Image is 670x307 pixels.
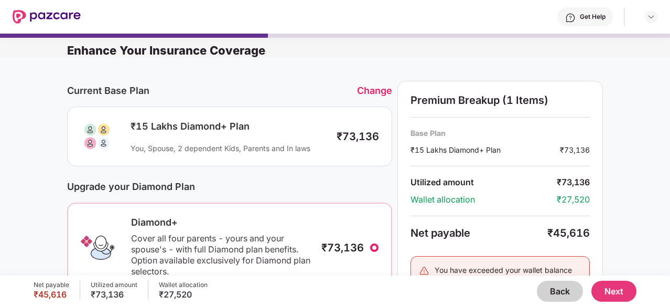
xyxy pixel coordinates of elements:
[131,120,326,133] div: ₹15 Lakhs Diamond+ Plan
[435,264,581,299] div: You have exceeded your wallet balance by . This amount will be deducted from your monthly pay check.
[34,281,69,289] div: Net payable
[410,128,590,138] div: Base Plan
[410,144,560,155] div: ₹15 Lakhs Diamond+ Plan
[67,181,392,192] div: Upgrade your Diamond Plan
[91,281,137,289] div: Utilized amount
[410,227,547,239] div: Net payable
[647,13,655,21] img: svg+xml;base64,PHN2ZyBpZD0iRHJvcGRvd24tMzJ4MzIiIHhtbG5zPSJodHRwOi8vd3d3LnczLm9yZy8yMDAwL3N2ZyIgd2...
[537,281,583,302] button: Back
[560,144,590,155] div: ₹73,136
[357,85,392,96] div: Change
[159,289,208,300] div: ₹27,520
[159,281,208,289] div: Wallet allocation
[419,266,429,276] img: svg+xml;base64,PHN2ZyB4bWxucz0iaHR0cDovL3d3dy53My5vcmcvMjAwMC9zdmciIHdpZHRoPSIyNCIgaGVpZ2h0PSIyNC...
[34,289,69,300] div: ₹45,616
[580,13,606,21] div: Get Help
[67,85,357,96] div: Current Base Plan
[80,120,114,153] img: svg+xml;base64,PHN2ZyB3aWR0aD0iODAiIGhlaWdodD0iODAiIHZpZXdCb3g9IjAgMCA4MCA4MCIgZmlsbD0ibm9uZSIgeG...
[321,241,364,254] div: ₹73,136
[81,231,114,264] img: Diamond+
[565,13,576,23] img: svg+xml;base64,PHN2ZyBpZD0iSGVscC0zMngzMiIgeG1sbnM9Imh0dHA6Ly93d3cudzMub3JnLzIwMDAvc3ZnIiB3aWR0aD...
[337,130,379,143] div: ₹73,136
[131,233,311,277] div: Cover all four parents - yours and your spouse's - with full Diamond plan benefits. Option availa...
[410,177,557,188] div: Utilized amount
[557,194,590,205] div: ₹27,520
[410,94,590,107] div: Premium Breakup (1 Items)
[557,177,590,188] div: ₹73,136
[13,10,81,24] img: New Pazcare Logo
[410,194,557,205] div: Wallet allocation
[67,43,670,58] div: Enhance Your Insurance Coverage
[547,227,590,239] div: ₹45,616
[591,281,636,302] button: Next
[91,289,137,300] div: ₹73,136
[131,216,311,229] div: Diamond+
[131,143,326,153] div: You, Spouse, 2 dependent Kids, Parents and In laws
